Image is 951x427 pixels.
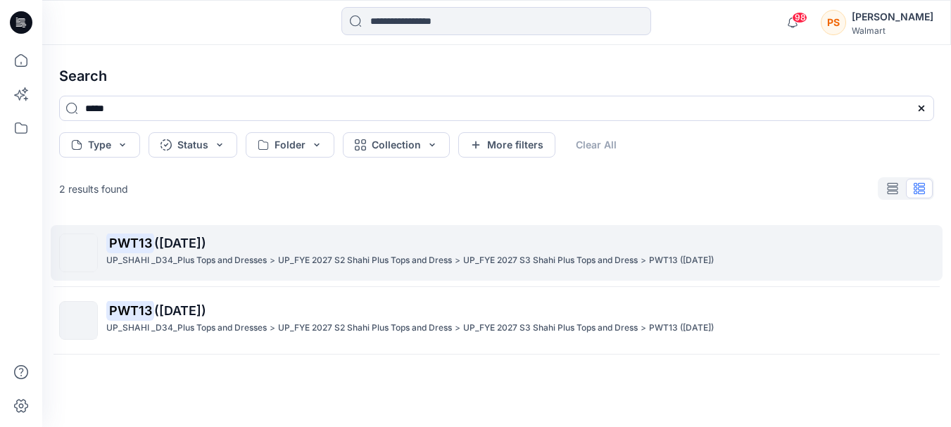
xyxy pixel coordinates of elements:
div: [PERSON_NAME] [852,8,933,25]
p: UP_FYE 2027 S2 Shahi Plus Tops and Dress [278,253,452,268]
p: > [455,321,460,336]
p: > [270,321,275,336]
span: ([DATE]) [154,236,206,250]
p: UP_SHAHI _D34_Plus Tops and Dresses [106,253,267,268]
p: PWT13 (15-09-25) [649,321,714,336]
p: UP_SHAHI _D34_Plus Tops and Dresses [106,321,267,336]
h4: Search [48,56,945,96]
button: More filters [458,132,555,158]
p: PWT13 (15-09-25) [649,253,714,268]
p: UP_FYE 2027 S2 Shahi Plus Tops and Dress [278,321,452,336]
mark: PWT13 [106,233,154,253]
button: Collection [343,132,450,158]
p: > [641,253,646,268]
p: UP_FYE 2027 S3 Shahi Plus Tops and Dress [463,321,638,336]
p: > [270,253,275,268]
div: PS [821,10,846,35]
button: Status [149,132,237,158]
p: > [455,253,460,268]
p: 2 results found [59,181,128,196]
p: > [641,321,646,336]
button: Type [59,132,140,158]
span: 98 [792,12,807,23]
a: PWT13([DATE])UP_SHAHI _D34_Plus Tops and Dresses>UP_FYE 2027 S2 Shahi Plus Tops and Dress>UP_FYE ... [51,225,943,281]
p: UP_FYE 2027 S3 Shahi Plus Tops and Dress [463,253,638,268]
div: Walmart [852,25,933,36]
a: PWT13([DATE])UP_SHAHI _D34_Plus Tops and Dresses>UP_FYE 2027 S2 Shahi Plus Tops and Dress>UP_FYE ... [51,293,943,348]
button: Folder [246,132,334,158]
mark: PWT13 [106,300,154,320]
span: ([DATE]) [154,303,206,318]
